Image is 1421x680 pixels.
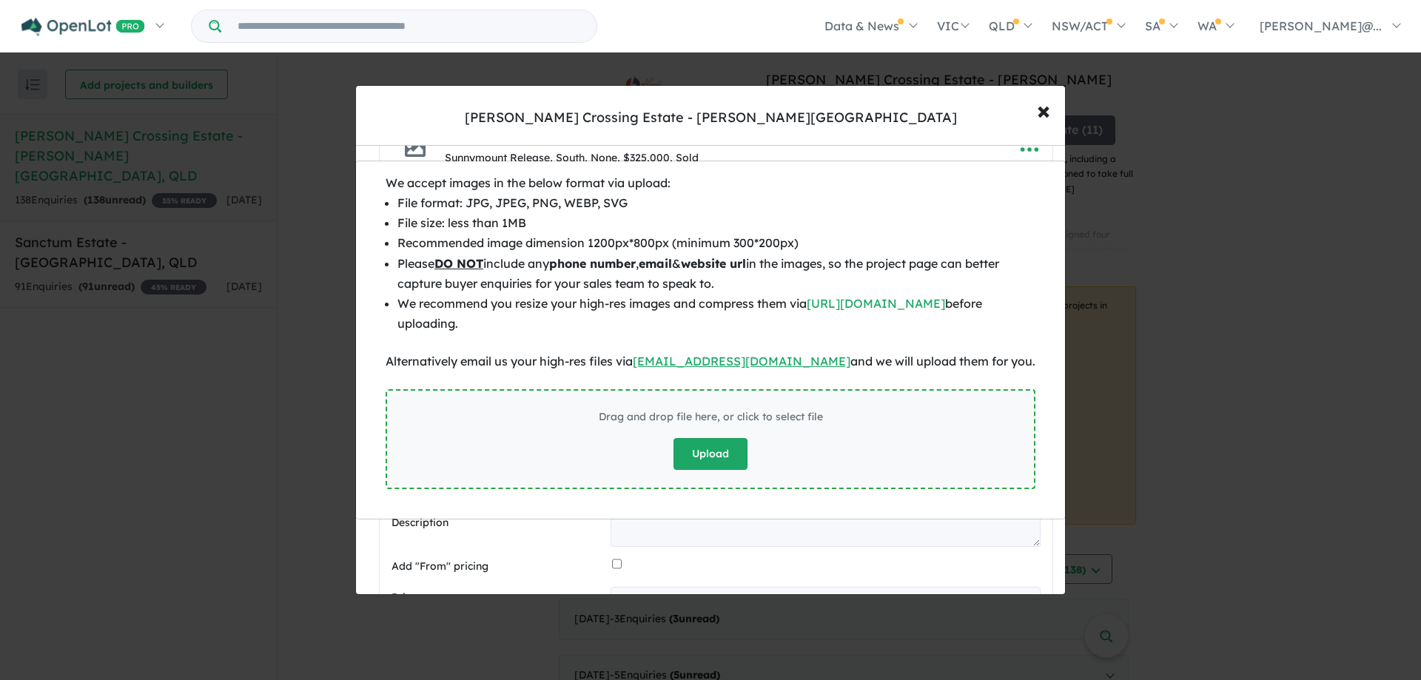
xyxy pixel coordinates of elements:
li: File size: less than 1MB [397,213,1035,233]
u: DO NOT [434,256,483,271]
span: [PERSON_NAME]@... [1260,18,1382,33]
li: Recommended image dimension 1200px*800px (minimum 300*200px) [397,233,1035,253]
a: [URL][DOMAIN_NAME] [807,296,945,311]
div: Alternatively email us your high-res files via and we will upload them for you. [386,351,1035,371]
b: website url [681,256,746,271]
button: Upload [673,438,748,470]
li: Please include any , & in the images, so the project page can better capture buyer enquiries for ... [397,254,1035,294]
div: We accept images in the below format via upload: [386,173,1035,193]
img: Openlot PRO Logo White [21,18,145,36]
b: phone number [549,256,636,271]
div: Drag and drop file here, or click to select file [599,408,823,426]
li: We recommend you resize your high-res images and compress them via before uploading. [397,294,1035,334]
a: [EMAIL_ADDRESS][DOMAIN_NAME] [633,354,850,368]
b: email [639,256,672,271]
input: Try estate name, suburb, builder or developer [224,10,594,42]
li: File format: JPG, JPEG, PNG, WEBP, SVG [397,193,1035,213]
